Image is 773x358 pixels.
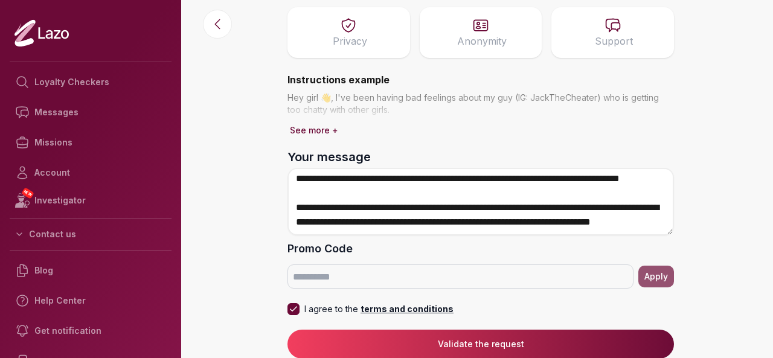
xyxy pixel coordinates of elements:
[10,286,172,316] a: Help Center
[287,72,674,87] h4: Instructions example
[358,303,454,315] p: terms and conditions
[287,149,674,165] label: Your message
[287,240,674,257] label: Promo Code
[10,188,172,213] a: NEWInvestigator
[10,316,172,346] a: Get notification
[10,127,172,158] a: Missions
[10,67,172,97] a: Loyalty Checkers
[10,97,172,127] a: Messages
[287,122,341,139] button: See more +
[10,255,172,286] a: Blog
[10,158,172,188] a: Account
[10,223,172,245] button: Contact us
[595,34,633,48] p: Support
[333,34,367,48] p: Privacy
[304,303,454,315] p: I agree to the
[21,187,34,199] span: NEW
[457,34,507,48] p: Anonymity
